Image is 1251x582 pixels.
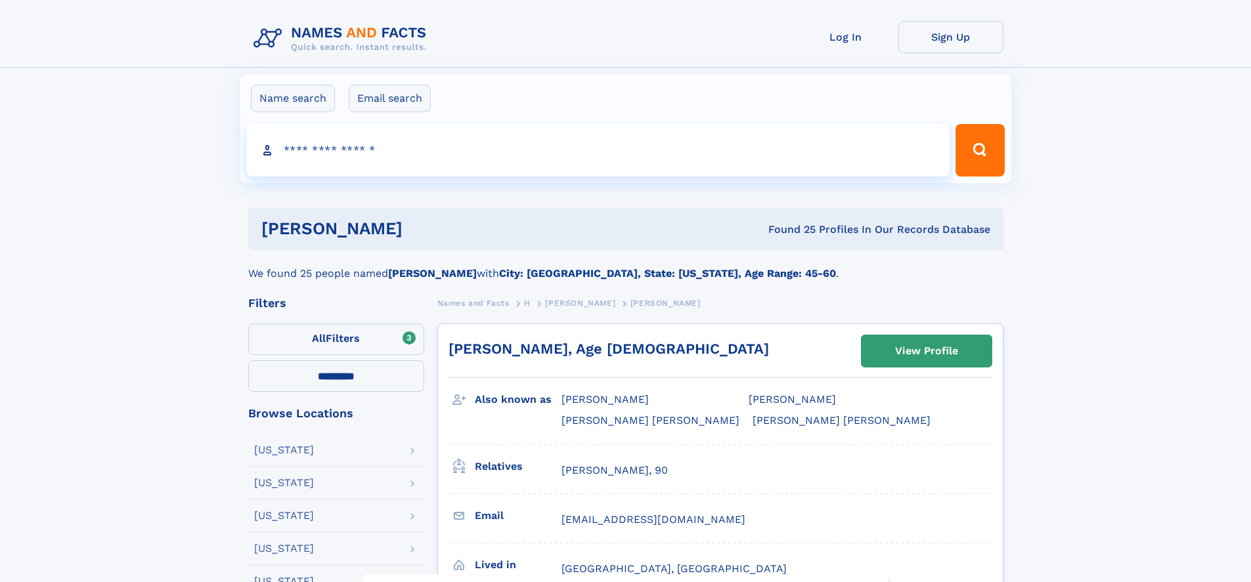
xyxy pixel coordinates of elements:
span: [EMAIL_ADDRESS][DOMAIN_NAME] [561,513,745,526]
div: We found 25 people named with . [248,250,1003,281]
a: H [524,295,531,311]
a: View Profile [862,335,992,367]
span: H [524,299,531,308]
h3: Relatives [475,455,561,478]
div: [US_STATE] [254,478,314,488]
div: View Profile [895,336,958,366]
div: [US_STATE] [254,510,314,521]
div: [US_STATE] [254,543,314,554]
b: City: [GEOGRAPHIC_DATA], State: [US_STATE], Age Range: 45-60 [499,267,836,280]
span: [PERSON_NAME] [545,299,615,308]
span: [PERSON_NAME] [PERSON_NAME] [753,414,931,426]
a: Names and Facts [437,295,510,311]
span: [PERSON_NAME] [561,393,649,405]
a: [PERSON_NAME], Age [DEMOGRAPHIC_DATA] [449,341,769,357]
div: [US_STATE] [254,445,314,455]
div: Found 25 Profiles In Our Records Database [585,222,990,237]
b: [PERSON_NAME] [388,267,477,280]
h1: [PERSON_NAME] [261,220,586,237]
a: Log In [793,21,898,53]
span: [PERSON_NAME] [630,299,701,308]
label: Name search [251,85,335,112]
a: [PERSON_NAME], 90 [561,463,668,478]
div: Filters [248,297,424,309]
label: Filters [248,323,424,355]
img: Logo Names and Facts [248,21,437,56]
div: Browse Locations [248,407,424,419]
a: Sign Up [898,21,1003,53]
a: [PERSON_NAME] [545,295,615,311]
span: [PERSON_NAME] [749,393,836,405]
h3: Lived in [475,554,561,576]
h3: Email [475,505,561,527]
span: [PERSON_NAME] [PERSON_NAME] [561,414,739,426]
h3: Also known as [475,388,561,411]
span: All [312,332,326,344]
span: [GEOGRAPHIC_DATA], [GEOGRAPHIC_DATA] [561,562,787,575]
button: Search Button [955,124,1004,177]
input: search input [247,124,950,177]
label: Email search [349,85,431,112]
